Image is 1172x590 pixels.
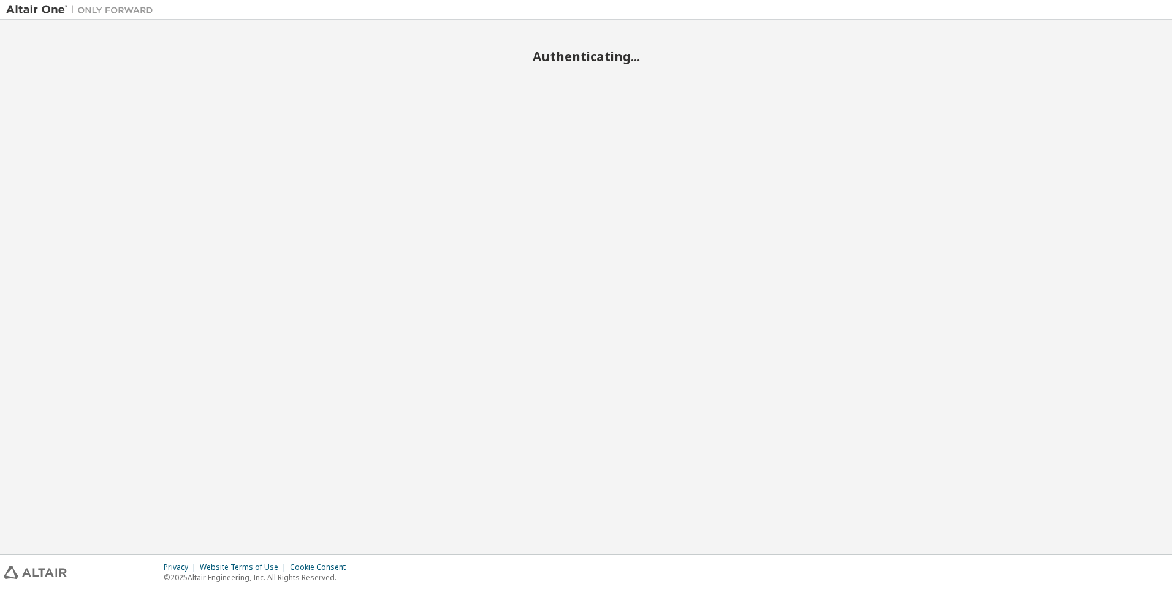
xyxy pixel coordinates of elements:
[164,572,353,583] p: © 2025 Altair Engineering, Inc. All Rights Reserved.
[4,566,67,579] img: altair_logo.svg
[164,562,200,572] div: Privacy
[200,562,290,572] div: Website Terms of Use
[6,48,1166,64] h2: Authenticating...
[290,562,353,572] div: Cookie Consent
[6,4,159,16] img: Altair One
